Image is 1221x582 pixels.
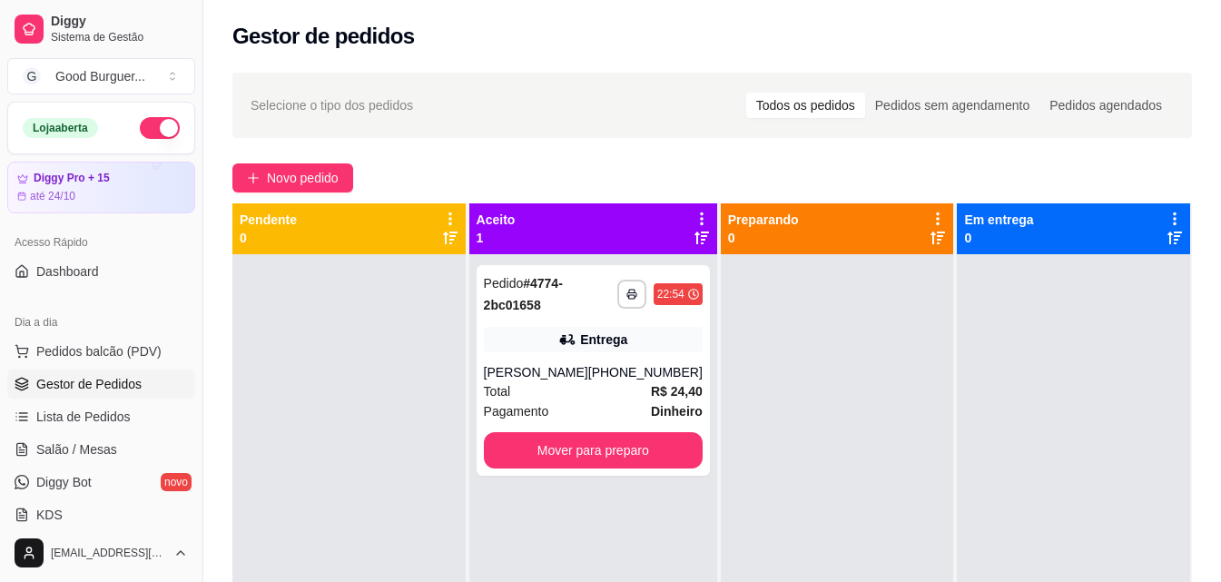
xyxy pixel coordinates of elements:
span: Lista de Pedidos [36,408,131,426]
p: 0 [240,229,297,247]
div: Pedidos agendados [1039,93,1172,118]
a: Diggy Botnovo [7,468,195,497]
a: Diggy Pro + 15até 24/10 [7,162,195,213]
strong: R$ 24,40 [651,384,703,399]
button: Select a team [7,58,195,94]
button: [EMAIL_ADDRESS][DOMAIN_NAME] [7,531,195,575]
div: 22:54 [657,287,684,301]
h2: Gestor de pedidos [232,22,415,51]
a: Dashboard [7,257,195,286]
span: Pedidos balcão (PDV) [36,342,162,360]
span: plus [247,172,260,184]
button: Alterar Status [140,117,180,139]
strong: # 4774-2bc01658 [484,276,563,312]
div: [PHONE_NUMBER] [588,363,703,381]
button: Mover para preparo [484,432,703,469]
div: Entrega [580,330,627,349]
article: Diggy Pro + 15 [34,172,110,185]
p: Em entrega [964,211,1033,229]
a: KDS [7,500,195,529]
span: Gestor de Pedidos [36,375,142,393]
a: Salão / Mesas [7,435,195,464]
a: Gestor de Pedidos [7,370,195,399]
p: 0 [728,229,799,247]
span: [EMAIL_ADDRESS][DOMAIN_NAME] [51,546,166,560]
span: Diggy Bot [36,473,92,491]
div: [PERSON_NAME] [484,363,588,381]
article: até 24/10 [30,189,75,203]
p: 1 [477,229,516,247]
strong: Dinheiro [651,404,703,419]
div: Todos os pedidos [746,93,865,118]
p: Aceito [477,211,516,229]
span: G [23,67,41,85]
div: Acesso Rápido [7,228,195,257]
div: Loja aberta [23,118,98,138]
a: DiggySistema de Gestão [7,7,195,51]
span: Pedido [484,276,524,291]
div: Good Burguer ... [55,67,145,85]
span: Salão / Mesas [36,440,117,459]
div: Pedidos sem agendamento [865,93,1039,118]
span: KDS [36,506,63,524]
p: Preparando [728,211,799,229]
p: Pendente [240,211,297,229]
a: Lista de Pedidos [7,402,195,431]
span: Selecione o tipo dos pedidos [251,95,413,115]
span: Sistema de Gestão [51,30,188,44]
div: Dia a dia [7,308,195,337]
span: Dashboard [36,262,99,281]
p: 0 [964,229,1033,247]
span: Pagamento [484,401,549,421]
span: Total [484,381,511,401]
button: Novo pedido [232,163,353,192]
span: Diggy [51,14,188,30]
button: Pedidos balcão (PDV) [7,337,195,366]
span: Novo pedido [267,168,339,188]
